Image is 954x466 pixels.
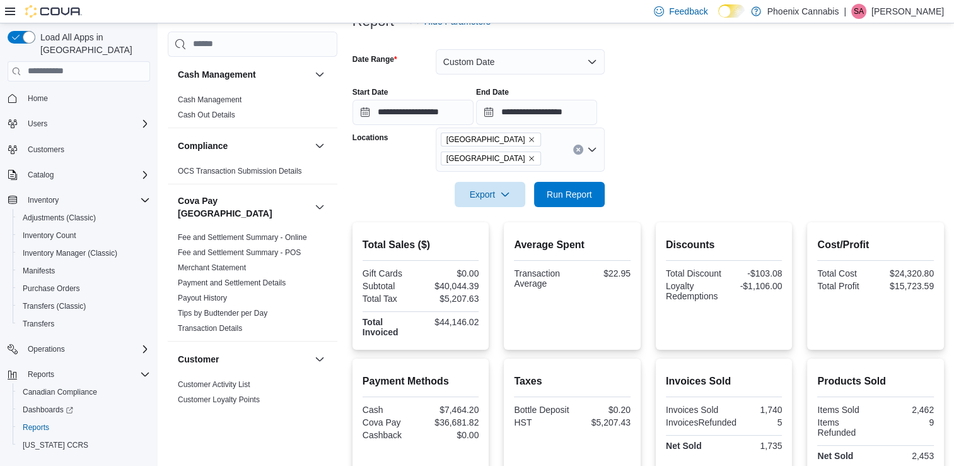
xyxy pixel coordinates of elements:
[851,4,866,19] div: Sam Abdallah
[18,299,150,314] span: Transfers (Classic)
[352,100,474,125] input: Press the down key to open a popover containing a calendar.
[817,417,873,438] div: Items Refunded
[514,268,569,289] div: Transaction Average
[363,281,418,291] div: Subtotal
[3,366,155,383] button: Reports
[18,402,78,417] a: Dashboards
[742,417,782,427] div: 5
[13,419,155,436] button: Reports
[312,200,327,215] button: Cova Pay [GEOGRAPHIC_DATA]
[423,417,479,427] div: $36,681.82
[168,92,337,128] div: Cash Management
[878,268,934,278] div: $24,320.80
[178,232,307,242] span: Fee and Settlement Summary - Online
[23,116,52,131] button: Users
[13,227,155,244] button: Inventory Count
[352,54,397,64] label: Date Range
[363,294,418,304] div: Total Tax
[666,405,721,415] div: Invoices Sold
[178,95,241,105] span: Cash Management
[718,4,745,18] input: Dark Mode
[363,237,479,253] h2: Total Sales ($)
[13,315,155,333] button: Transfers
[28,119,47,129] span: Users
[178,395,260,404] a: Customer Loyalty Points
[178,308,267,318] span: Tips by Budtender per Day
[178,278,286,288] span: Payment and Settlement Details
[817,405,873,415] div: Items Sold
[178,323,242,333] span: Transaction Details
[423,317,479,327] div: $44,146.02
[23,193,150,208] span: Inventory
[666,281,721,301] div: Loyalty Redemptions
[363,430,418,440] div: Cashback
[528,155,535,162] button: Remove Waterloo from selection in this group
[476,87,509,97] label: End Date
[23,440,88,450] span: [US_STATE] CCRS
[18,299,91,314] a: Transfers (Classic)
[446,152,525,165] span: [GEOGRAPHIC_DATA]
[878,281,934,291] div: $15,723.59
[446,133,525,146] span: [GEOGRAPHIC_DATA]
[18,420,54,435] a: Reports
[28,344,65,354] span: Operations
[514,237,631,253] h2: Average Spent
[575,268,631,278] div: $22.95
[23,248,117,258] span: Inventory Manager (Classic)
[587,145,597,155] button: Open list of options
[363,374,479,389] h2: Payment Methods
[18,246,150,261] span: Inventory Manager (Classic)
[178,294,227,302] a: Payout History
[13,262,155,280] button: Manifests
[178,140,228,152] h3: Compliance
[23,319,54,329] span: Transfers
[726,441,782,451] div: 1,735
[23,422,49,433] span: Reports
[312,138,327,153] button: Compliance
[168,230,337,341] div: Cova Pay [GEOGRAPHIC_DATA]
[363,417,418,427] div: Cova Pay
[178,353,219,366] h3: Customer
[178,248,301,258] span: Fee and Settlement Summary - POS
[178,110,235,120] span: Cash Out Details
[455,182,525,207] button: Export
[23,387,97,397] span: Canadian Compliance
[178,248,301,257] a: Fee and Settlement Summary - POS
[573,145,583,155] button: Clear input
[878,405,934,415] div: 2,462
[666,417,736,427] div: InvoicesRefunded
[669,5,707,18] span: Feedback
[28,93,48,104] span: Home
[363,405,418,415] div: Cash
[726,405,782,415] div: 1,740
[13,436,155,454] button: [US_STATE] CCRS
[13,244,155,262] button: Inventory Manager (Classic)
[18,385,150,400] span: Canadian Compliance
[817,237,934,253] h2: Cost/Profit
[28,369,54,379] span: Reports
[423,281,479,291] div: $40,044.39
[844,4,846,19] p: |
[23,301,86,311] span: Transfers (Classic)
[514,417,569,427] div: HST
[18,210,101,225] a: Adjustments (Classic)
[18,263,150,278] span: Manifests
[25,5,82,18] img: Cova
[854,4,864,19] span: SA
[817,374,934,389] h2: Products Sold
[18,210,150,225] span: Adjustments (Classic)
[178,278,286,287] a: Payment and Settlement Details
[28,145,64,155] span: Customers
[3,140,155,158] button: Customers
[3,115,155,133] button: Users
[178,293,227,303] span: Payout History
[18,228,150,243] span: Inventory Count
[23,213,96,223] span: Adjustments (Classic)
[18,385,102,400] a: Canadian Compliance
[423,268,479,278] div: $0.00
[18,316,150,332] span: Transfers
[178,194,310,220] button: Cova Pay [GEOGRAPHIC_DATA]
[3,166,155,184] button: Catalog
